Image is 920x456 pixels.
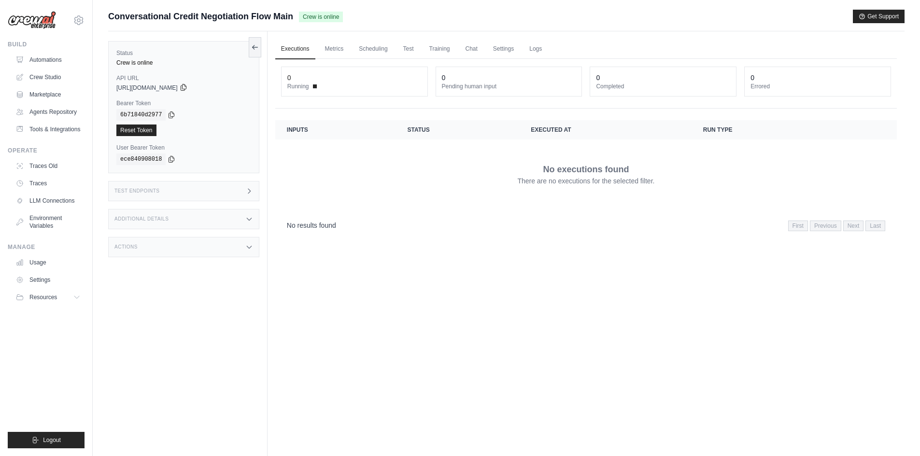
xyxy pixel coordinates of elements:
div: 0 [442,73,446,83]
h3: Actions [114,244,138,250]
a: Training [424,39,456,59]
button: Logout [8,432,85,448]
div: Crew is online [116,59,251,67]
label: API URL [116,74,251,82]
a: Executions [275,39,315,59]
div: Manage [8,243,85,251]
h3: Additional Details [114,216,169,222]
label: Bearer Token [116,99,251,107]
a: Reset Token [116,124,156,136]
a: Tools & Integrations [12,122,85,137]
dt: Completed [596,83,730,90]
a: Settings [12,272,85,288]
p: No results found [287,221,336,230]
span: Running [287,83,309,90]
p: There are no executions for the selected filter. [517,176,654,186]
button: Resources [12,290,85,305]
span: Previous [810,221,841,231]
a: Environment Variables [12,210,85,234]
code: ece840908018 [116,153,166,165]
a: Traces [12,176,85,191]
a: Chat [460,39,483,59]
a: Test [397,39,420,59]
a: Crew Studio [12,69,85,85]
img: Logo [8,11,56,29]
code: 6b71840d2977 [116,109,166,121]
span: Resources [29,293,57,301]
a: Settings [487,39,520,59]
nav: Pagination [788,221,885,231]
section: Crew executions table [275,120,897,237]
a: Agents Repository [12,104,85,120]
a: Metrics [319,39,350,59]
div: 0 [287,73,291,83]
th: Executed at [519,120,691,139]
h3: Test Endpoints [114,188,160,194]
th: Run Type [692,120,834,139]
a: Usage [12,255,85,270]
a: Marketplace [12,87,85,102]
label: User Bearer Token [116,144,251,152]
th: Status [396,120,520,139]
span: Crew is online [299,12,343,22]
span: First [788,221,808,231]
th: Inputs [275,120,396,139]
div: Operate [8,147,85,154]
span: [URL][DOMAIN_NAME] [116,84,178,92]
button: Get Support [853,10,905,23]
dt: Pending human input [442,83,576,90]
span: Last [865,221,885,231]
a: Traces Old [12,158,85,174]
a: Automations [12,52,85,68]
span: Next [843,221,864,231]
div: 0 [596,73,600,83]
p: No executions found [543,163,629,176]
a: Logs [524,39,548,59]
dt: Errored [750,83,885,90]
nav: Pagination [275,213,897,237]
span: Logout [43,436,61,444]
a: LLM Connections [12,193,85,208]
div: 0 [750,73,754,83]
span: Conversational Credit Negotiation Flow Main [108,10,293,23]
label: Status [116,49,251,57]
a: Scheduling [353,39,393,59]
div: Build [8,41,85,48]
